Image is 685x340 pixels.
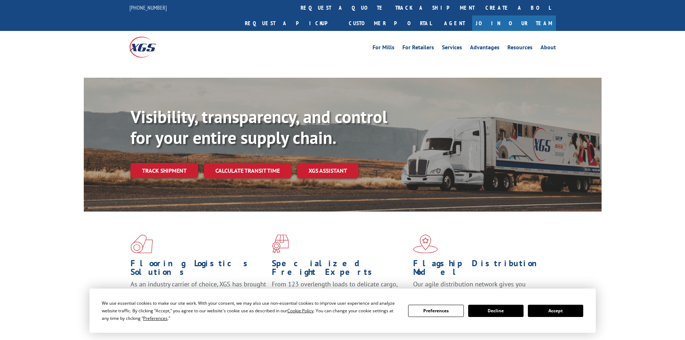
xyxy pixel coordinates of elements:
h1: Specialized Freight Experts [272,259,408,280]
b: Visibility, transparency, and control for your entire supply chain. [131,105,387,149]
a: Customer Portal [343,15,437,31]
span: Cookie Policy [287,308,314,314]
button: Decline [468,305,524,317]
span: As an industry carrier of choice, XGS has brought innovation and dedication to flooring logistics... [131,280,266,305]
a: Services [442,45,462,53]
button: Preferences [408,305,463,317]
a: Request a pickup [239,15,343,31]
span: Preferences [143,315,168,321]
img: xgs-icon-focused-on-flooring-red [272,235,289,253]
h1: Flagship Distribution Model [413,259,549,280]
a: Calculate transit time [204,163,291,178]
button: Accept [528,305,583,317]
span: Our agile distribution network gives you nationwide inventory management on demand. [413,280,545,297]
a: Resources [507,45,533,53]
a: For Mills [373,45,394,53]
a: For Retailers [402,45,434,53]
h1: Flooring Logistics Solutions [131,259,266,280]
p: From 123 overlength loads to delicate cargo, our experienced staff knows the best way to move you... [272,280,408,312]
img: xgs-icon-total-supply-chain-intelligence-red [131,235,153,253]
img: xgs-icon-flagship-distribution-model-red [413,235,438,253]
div: We use essential cookies to make our site work. With your consent, we may also use non-essential ... [102,299,399,322]
a: Advantages [470,45,499,53]
a: Track shipment [131,163,198,178]
div: Cookie Consent Prompt [90,289,596,333]
a: XGS ASSISTANT [297,163,359,178]
a: [PHONE_NUMBER] [129,4,167,11]
a: Join Our Team [472,15,556,31]
a: Agent [437,15,472,31]
a: About [540,45,556,53]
